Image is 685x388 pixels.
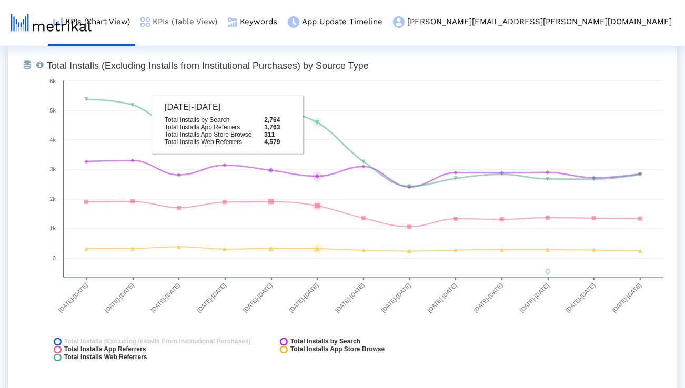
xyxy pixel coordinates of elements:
[49,108,56,114] text: 5k
[393,16,405,28] img: my-account-menu-icon.png
[149,282,181,314] text: [DATE]-[DATE]
[64,338,251,346] span: Total Installs (Excluding Installs From Institutional Purchases)
[140,17,150,27] img: kpi-table-menu-icon.png
[196,282,227,314] text: [DATE]-[DATE]
[49,137,56,144] text: 4k
[64,354,147,362] span: Total Installs Web Referrers
[611,282,642,314] text: [DATE]-[DATE]
[290,346,385,354] span: Total Installs App Store Browse
[57,282,89,314] text: [DATE]-[DATE]
[11,14,92,32] img: metrical-logo-light.png
[103,282,135,314] text: [DATE]-[DATE]
[519,282,550,314] text: [DATE]-[DATE]
[426,282,458,314] text: [DATE]-[DATE]
[53,256,56,262] text: 0
[49,167,56,173] text: 3k
[334,282,366,314] text: [DATE]-[DATE]
[49,226,56,232] text: 1k
[49,196,56,202] text: 2k
[47,61,369,72] tspan: Total Installs (Excluding Installs from Institutional Purchases) by Source Type
[290,338,360,346] span: Total Installs by Search
[565,282,596,314] text: [DATE]-[DATE]
[472,282,504,314] text: [DATE]-[DATE]
[64,346,146,354] span: Total Installs App Referrers
[288,16,299,28] img: app-update-menu-icon.png
[49,78,56,85] text: 6k
[288,282,319,314] text: [DATE]-[DATE]
[228,17,237,27] img: keywords.png
[242,282,274,314] text: [DATE]-[DATE]
[380,282,412,314] text: [DATE]-[DATE]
